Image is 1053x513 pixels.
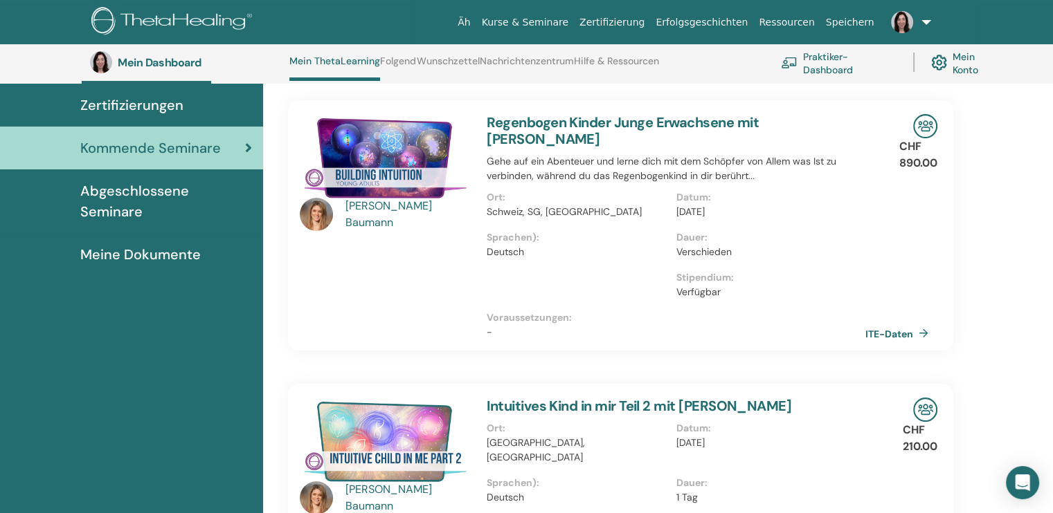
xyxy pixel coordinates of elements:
[480,55,574,67] font: Nachrichtenzentrum
[676,491,698,503] font: 1 Tag
[826,17,874,28] font: Speichern
[80,245,201,263] font: Meine Dokumente
[487,205,642,218] font: Schweiz, SG, [GEOGRAPHIC_DATA]
[380,55,416,67] font: Folgend
[487,326,492,338] font: -
[899,139,937,170] font: CHF 890.00
[345,498,393,513] font: Baumann
[476,10,574,35] a: Kurse & Seminare
[300,114,470,203] img: Regenbogen Kinder Junge Erwachsene
[487,155,836,182] font: Gehe auf ein Abenteuer und lerne dich mit dem Schöpfer von Allem was Ist zu verbinden, während du...
[487,311,569,324] font: Voraussetzungen
[676,422,708,434] font: Datum
[569,311,572,324] font: :
[480,55,574,77] a: Nachrichtenzentrum
[503,422,505,434] font: :
[953,50,978,75] font: Mein Konto
[820,10,880,35] a: Speichern
[487,231,537,243] font: Sprachen)
[781,47,897,77] a: Praktiker-Dashboard
[708,422,711,434] font: :
[931,51,948,75] img: cog.svg
[380,55,416,77] a: Folgend
[487,491,524,503] font: Deutsch
[931,47,1002,77] a: Mein Konto
[80,139,221,157] font: Kommende Seminare
[345,215,393,230] font: Baumann
[417,55,480,67] font: Wunschzettel
[913,398,937,422] img: Persönliches Seminar
[452,10,476,35] a: Äh
[705,476,708,489] font: :
[676,436,705,449] font: [DATE]
[118,55,201,70] font: Mein Dashboard
[803,50,853,75] font: Praktiker-Dashboard
[458,17,470,28] font: Äh
[574,55,659,77] a: Hilfe & Ressourcen
[676,205,705,218] font: [DATE]
[781,57,798,69] img: chalkboard-teacher.svg
[759,17,814,28] font: Ressourcen
[503,191,505,203] font: :
[708,191,711,203] font: :
[487,422,503,434] font: Ort
[417,55,480,77] a: Wunschzettel
[345,198,474,231] a: [PERSON_NAME] Baumann
[705,231,708,243] font: :
[487,436,585,463] font: [GEOGRAPHIC_DATA], [GEOGRAPHIC_DATA]
[676,245,732,258] font: Verschieden
[891,11,913,33] img: default.jpg
[676,231,705,243] font: Dauer
[345,482,432,496] font: [PERSON_NAME]
[865,328,913,340] font: ITE-Daten
[487,245,524,258] font: Deutsch
[487,476,537,489] font: Sprachen)
[80,96,183,114] font: Zertifizierungen
[753,10,820,35] a: Ressourcen
[80,182,189,221] font: Abgeschlossene Seminare
[903,422,937,454] font: CHF 210.00
[731,271,734,283] font: :
[300,398,470,486] img: Intuitives Kind in mir Teil 2
[676,476,705,489] font: Dauer
[574,10,650,35] a: Zertifizierung
[574,55,659,67] font: Hilfe & Ressourcen
[90,51,112,73] img: default.jpg
[289,55,380,81] a: Mein ThetaLearning
[537,231,539,243] font: :
[676,286,721,298] font: Verfügbar
[487,191,503,203] font: Ort
[537,476,539,489] font: :
[91,7,257,38] img: logo.png
[487,397,791,415] a: Intuitives Kind in mir Teil 2 mit [PERSON_NAME]
[579,17,645,28] font: Zertifizierung
[656,17,748,28] font: Erfolgsgeschichten
[487,113,759,148] a: Regenbogen Kinder Junge Erwachsene mit [PERSON_NAME]
[865,323,934,344] a: ITE-Daten
[289,55,380,67] font: Mein ThetaLearning
[482,17,568,28] font: Kurse & Seminare
[345,198,432,213] font: [PERSON_NAME]
[1006,466,1039,499] div: Öffnen Sie den Intercom Messenger
[650,10,753,35] a: Erfolgsgeschichten
[676,191,708,203] font: Datum
[676,271,731,283] font: Stipendium
[913,114,937,138] img: Persönliches Seminar
[300,198,333,231] img: default.jpg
